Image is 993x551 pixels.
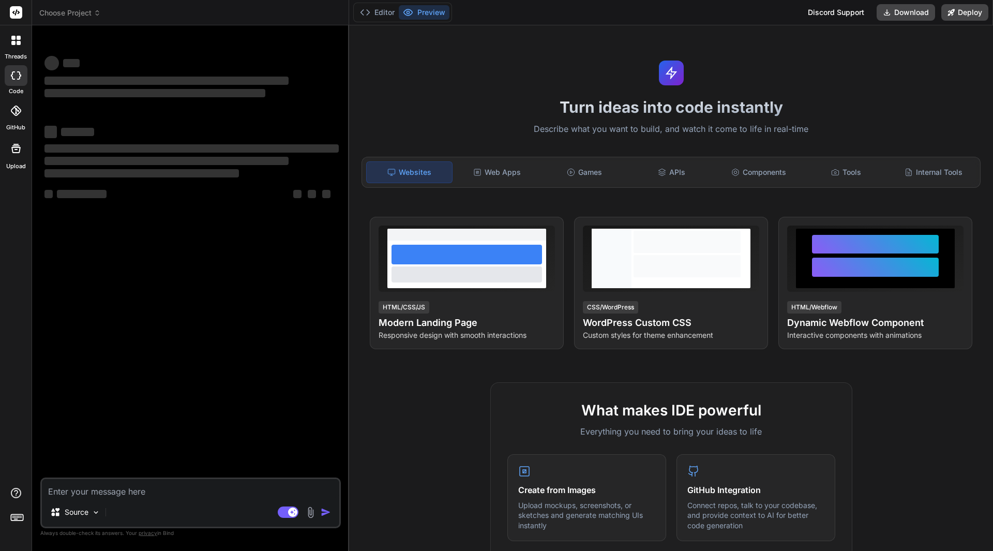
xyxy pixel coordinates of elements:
span: ‌ [44,190,53,198]
span: Choose Project [39,8,101,18]
span: ‌ [44,157,289,165]
span: ‌ [308,190,316,198]
img: icon [321,507,331,517]
div: Web Apps [455,161,540,183]
div: HTML/CSS/JS [379,301,429,314]
span: ‌ [322,190,330,198]
p: Source [65,507,88,517]
p: Everything you need to bring your ideas to life [507,425,835,438]
span: ‌ [57,190,107,198]
label: threads [5,52,27,61]
p: Describe what you want to build, and watch it come to life in real-time [355,123,987,136]
p: Custom styles for theme enhancement [583,330,759,340]
p: Responsive design with smooth interactions [379,330,555,340]
img: Pick Models [92,508,100,517]
span: ‌ [44,89,265,97]
p: Always double-check its answers. Your in Bind [40,528,341,538]
button: Download [877,4,935,21]
div: CSS/WordPress [583,301,638,314]
div: Tools [804,161,889,183]
button: Editor [356,5,399,20]
label: code [9,87,23,96]
span: ‌ [293,190,302,198]
div: Discord Support [802,4,870,21]
h4: Create from Images [518,484,655,496]
span: ‌ [44,144,339,153]
h1: Turn ideas into code instantly [355,98,987,116]
label: Upload [6,162,26,171]
button: Deploy [941,4,988,21]
h4: Dynamic Webflow Component [787,316,964,330]
img: attachment [305,507,317,518]
p: Upload mockups, screenshots, or sketches and generate matching UIs instantly [518,500,655,531]
div: APIs [629,161,714,183]
h2: What makes IDE powerful [507,399,835,421]
span: ‌ [44,169,239,177]
span: ‌ [63,59,80,67]
div: Games [542,161,627,183]
h4: GitHub Integration [687,484,824,496]
h4: WordPress Custom CSS [583,316,759,330]
span: ‌ [44,77,289,85]
h4: Modern Landing Page [379,316,555,330]
span: ‌ [44,56,59,70]
span: ‌ [61,128,94,136]
span: privacy [139,530,157,536]
p: Interactive components with animations [787,330,964,340]
div: Components [716,161,802,183]
label: GitHub [6,123,25,132]
div: HTML/Webflow [787,301,841,314]
button: Preview [399,5,449,20]
p: Connect repos, talk to your codebase, and provide context to AI for better code generation [687,500,824,531]
div: Websites [366,161,453,183]
span: ‌ [44,126,57,138]
div: Internal Tools [891,161,976,183]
